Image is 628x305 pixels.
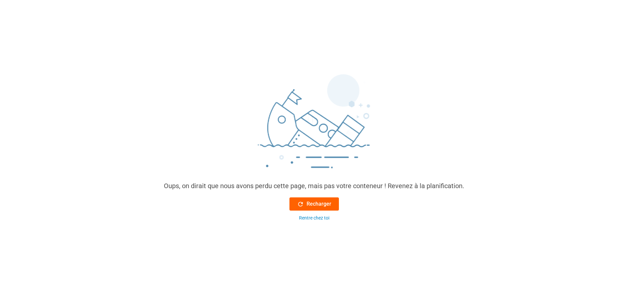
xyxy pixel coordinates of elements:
div: Oups, on dirait que nous avons perdu cette page, mais pas votre conteneur ! Revenez à la planific... [164,181,464,191]
div: Rentre chez toi [299,215,329,221]
font: Recharger [307,200,331,208]
button: Recharger [289,197,339,211]
button: Rentre chez toi [289,215,339,221]
img: sinking_ship.png [215,71,413,181]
